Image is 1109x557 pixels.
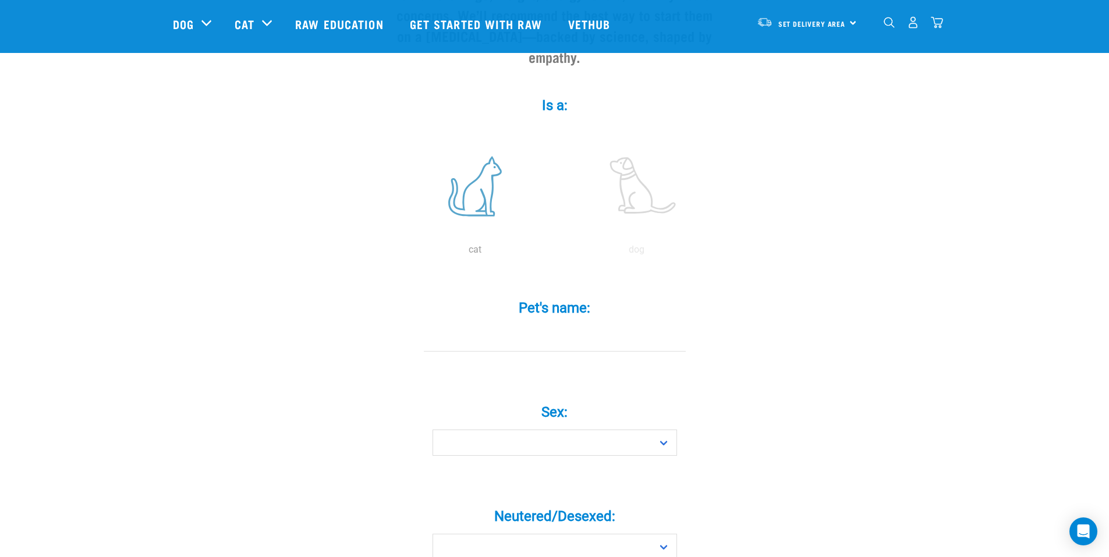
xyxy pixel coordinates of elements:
a: Cat [235,15,254,33]
div: Open Intercom Messenger [1069,517,1097,545]
a: Get started with Raw [398,1,557,47]
label: Is a: [380,95,729,116]
p: dog [558,243,715,257]
p: cat [396,243,554,257]
img: home-icon@2x.png [931,16,943,29]
a: Dog [173,15,194,33]
img: user.png [907,16,919,29]
label: Pet's name: [380,297,729,318]
a: Vethub [557,1,625,47]
img: home-icon-1@2x.png [884,17,895,28]
img: van-moving.png [757,17,773,27]
a: Raw Education [284,1,398,47]
label: Sex: [380,402,729,423]
span: Set Delivery Area [778,22,846,26]
label: Neutered/Desexed: [380,506,729,527]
